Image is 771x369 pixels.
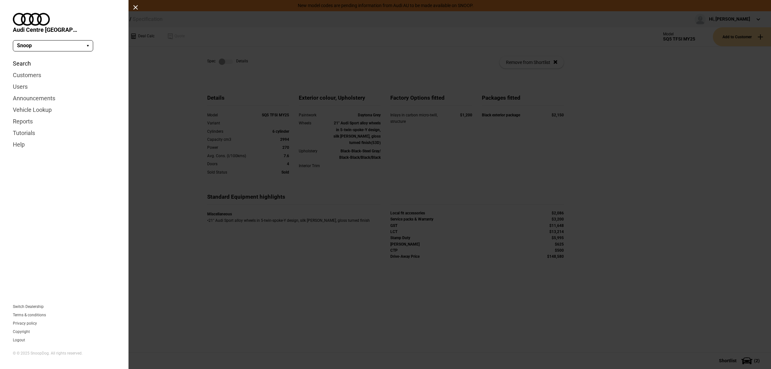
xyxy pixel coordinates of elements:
[13,321,37,325] a: Privacy policy
[13,104,116,116] a: Vehicle Lookup
[13,13,50,26] img: audi.png
[13,338,25,342] button: Logout
[13,81,116,93] a: Users
[13,127,116,139] a: Tutorials
[13,116,116,127] a: Reports
[13,351,116,356] div: © © 2025 SnoopDog. All rights reserved.
[13,69,116,81] a: Customers
[13,330,30,334] a: Copyright
[13,58,116,69] a: Search
[13,93,116,104] a: Announcements
[13,313,46,317] a: Terms & conditions
[13,139,116,150] a: Help
[13,26,77,34] span: Audi Centre [GEOGRAPHIC_DATA]
[13,305,44,309] a: Switch Dealership
[17,42,32,49] span: Snoop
